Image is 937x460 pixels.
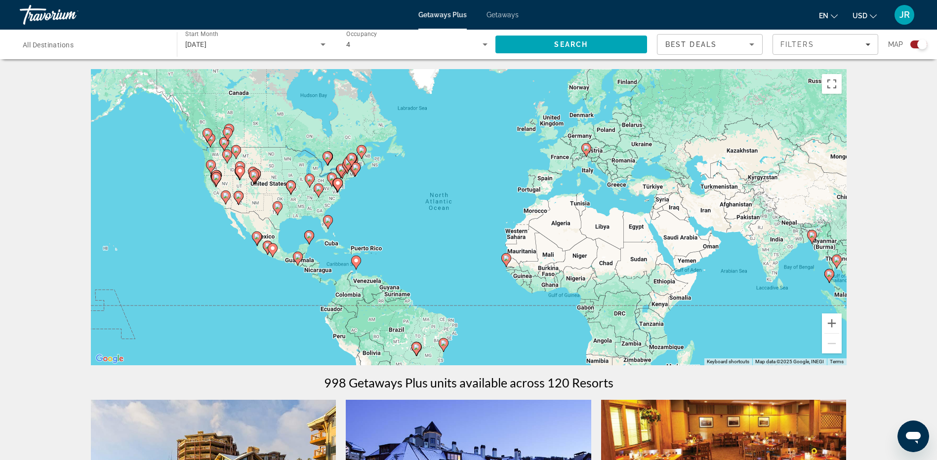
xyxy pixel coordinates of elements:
[346,40,350,48] span: 4
[755,359,824,364] span: Map data ©2025 Google, INEGI
[23,41,74,49] span: All Destinations
[822,334,842,353] button: Zoom out
[780,40,814,48] span: Filters
[822,74,842,94] button: Toggle fullscreen view
[899,10,910,20] span: JR
[665,38,754,50] mat-select: Sort by
[830,359,844,364] a: Terms (opens in new tab)
[853,12,867,20] span: USD
[897,421,929,452] iframe: Button to launch messaging window
[888,38,903,51] span: Map
[892,4,917,25] button: User Menu
[819,8,838,23] button: Change language
[20,2,119,28] a: Travorium
[707,358,749,365] button: Keyboard shortcuts
[185,31,218,38] span: Start Month
[346,31,377,38] span: Occupancy
[324,375,613,390] h1: 998 Getaways Plus units available across 120 Resorts
[93,352,126,365] a: Open this area in Google Maps (opens a new window)
[418,11,467,19] a: Getaways Plus
[185,40,207,48] span: [DATE]
[93,352,126,365] img: Google
[665,40,717,48] span: Best Deals
[487,11,519,19] a: Getaways
[773,34,878,55] button: Filters
[554,40,588,48] span: Search
[819,12,828,20] span: en
[495,36,648,53] button: Search
[23,39,164,51] input: Select destination
[822,313,842,333] button: Zoom in
[853,8,877,23] button: Change currency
